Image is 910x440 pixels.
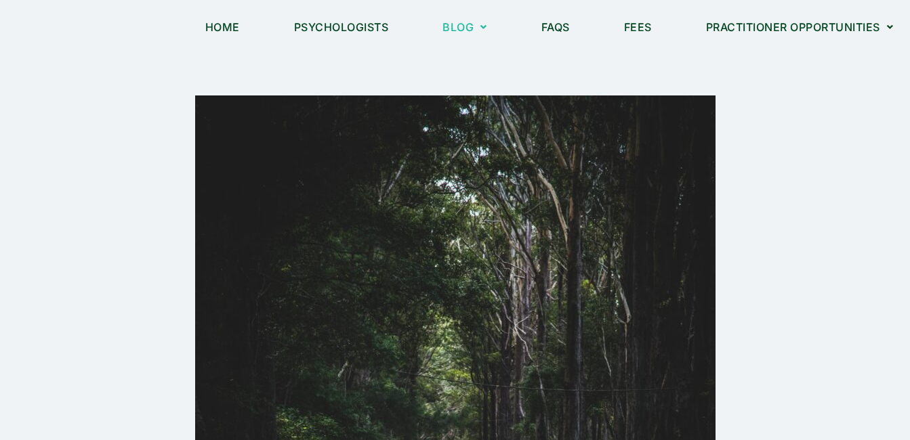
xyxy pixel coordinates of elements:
a: Fees [607,12,669,43]
a: Psychologists [277,12,406,43]
a: FAQs [524,12,587,43]
a: Blog [426,12,504,43]
a: Home [188,12,257,43]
